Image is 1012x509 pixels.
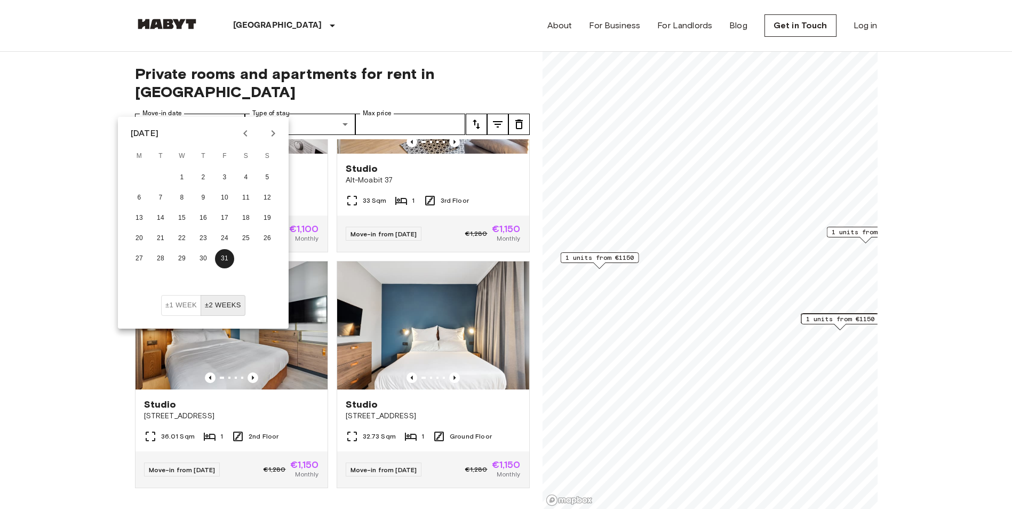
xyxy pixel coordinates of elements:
div: Map marker [560,252,639,269]
span: 3rd Floor [441,196,469,205]
button: Previous image [407,137,417,147]
button: Previous image [449,137,460,147]
a: About [547,19,572,32]
span: Move-in from [DATE] [149,466,216,474]
span: Monthly [497,470,520,479]
span: Monthly [295,470,318,479]
span: Sunday [258,146,277,167]
span: [STREET_ADDRESS] [346,411,521,421]
button: 9 [194,188,213,208]
button: 8 [172,188,192,208]
button: Previous image [248,372,258,383]
img: Marketing picture of unit DE-01-482-008-01 [337,261,529,389]
button: 26 [258,229,277,248]
a: For Landlords [657,19,712,32]
a: Log in [854,19,878,32]
span: 33 Sqm [363,196,387,205]
span: Studio [144,398,177,411]
button: 5 [258,168,277,187]
button: tune [466,114,487,135]
a: Blog [729,19,747,32]
span: Studio [346,162,378,175]
span: 1 [220,432,223,441]
span: 1 units from €1100 [831,227,900,237]
button: 11 [236,188,256,208]
button: 30 [194,249,213,268]
button: Previous image [205,372,216,383]
label: Type of stay [252,109,290,118]
p: [GEOGRAPHIC_DATA] [233,19,322,32]
span: Ground Floor [450,432,492,441]
button: 22 [172,229,192,248]
button: 29 [172,249,192,268]
button: Next month [264,124,282,142]
button: 28 [151,249,170,268]
span: €1,280 [264,465,286,474]
button: Previous month [236,124,254,142]
button: 31 [215,249,234,268]
button: 23 [194,229,213,248]
button: 21 [151,229,170,248]
button: 12 [258,188,277,208]
span: €1,280 [465,229,488,238]
button: Previous image [449,372,460,383]
span: 32.73 Sqm [363,432,396,441]
button: 27 [130,249,149,268]
span: Move-in from [DATE] [350,466,417,474]
span: [STREET_ADDRESS] [144,411,319,421]
button: 7 [151,188,170,208]
span: Wednesday [172,146,192,167]
span: 1 units from €1150 [806,314,874,324]
button: 19 [258,209,277,228]
button: 14 [151,209,170,228]
span: Saturday [236,146,256,167]
button: 25 [236,229,256,248]
div: [DATE] [131,127,158,140]
button: 15 [172,209,192,228]
span: 1 units from €1150 [565,253,634,263]
a: Mapbox logo [546,494,593,506]
button: 1 [172,168,192,187]
button: 18 [236,209,256,228]
span: Thursday [194,146,213,167]
span: €1,100 [289,224,319,234]
div: Map marker [826,227,905,243]
div: Mutliple [245,114,355,135]
span: €1,150 [290,460,319,470]
span: Friday [215,146,234,167]
div: Move In Flexibility [161,295,245,316]
button: 16 [194,209,213,228]
a: Marketing picture of unit DE-01-483-204-01Previous imagePrevious imageStudio[STREET_ADDRESS]36.01... [135,261,328,488]
img: Habyt [135,19,199,29]
button: tune [508,114,530,135]
span: €1,150 [492,224,521,234]
button: 2 [194,168,213,187]
a: Marketing picture of unit DE-01-482-008-01Previous imagePrevious imageStudio[STREET_ADDRESS]32.73... [337,261,530,488]
button: 17 [215,209,234,228]
span: €1,150 [492,460,521,470]
button: Previous image [407,372,417,383]
button: 20 [130,229,149,248]
span: 36.01 Sqm [161,432,195,441]
span: 1 [412,196,415,205]
button: 3 [215,168,234,187]
span: Studio [346,398,378,411]
button: 6 [130,188,149,208]
div: Map marker [801,314,879,330]
button: 13 [130,209,149,228]
span: Monthly [497,234,520,243]
button: ±1 week [161,295,201,316]
button: ±2 weeks [201,295,245,316]
button: 24 [215,229,234,248]
a: For Business [589,19,640,32]
a: Get in Touch [764,14,836,37]
div: Map marker [800,313,879,330]
button: 4 [236,168,256,187]
span: €1,280 [465,465,488,474]
span: Monthly [295,234,318,243]
span: Private rooms and apartments for rent in [GEOGRAPHIC_DATA] [135,65,530,101]
span: Alt-Moabit 37 [346,175,521,186]
span: Move-in from [DATE] [350,230,417,238]
button: 10 [215,188,234,208]
span: Tuesday [151,146,170,167]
